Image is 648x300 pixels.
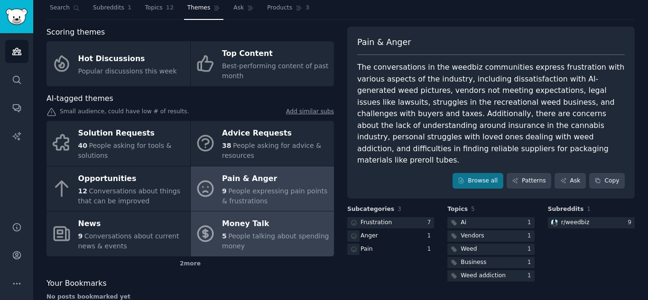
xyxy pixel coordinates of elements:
[267,4,292,12] span: Products
[447,270,534,282] a: Weed addiction1
[561,218,590,227] div: r/ weedbiz
[528,218,535,227] div: 1
[528,272,535,280] div: 1
[191,41,334,86] a: Top ContentBest-performing content of past month
[93,4,124,12] span: Subreddits
[222,62,328,80] span: Best-performing content of past month
[233,4,244,12] span: Ask
[427,218,435,227] div: 7
[361,232,378,240] div: Anger
[166,4,174,12] span: 12
[46,41,190,86] a: Hot DiscussionsPopular discussions this week
[78,187,87,195] span: 12
[357,36,411,48] span: Pain & Anger
[587,206,591,212] span: 1
[447,257,534,269] a: Business1
[78,51,177,66] div: Hot Discussions
[191,166,334,211] a: Pain & Anger9People expressing pain points & frustrations
[461,272,506,280] div: Weed addiction
[361,218,392,227] div: Frustration
[191,211,334,256] a: Money Talk5People talking about spending money
[222,126,329,141] div: Advice Requests
[347,205,394,214] span: Subcategories
[427,245,435,254] div: 1
[528,258,535,267] div: 1
[46,256,334,272] div: 2 more
[78,232,83,240] span: 9
[447,244,534,255] a: Weed1
[347,217,434,229] a: Frustration7
[461,232,484,240] div: Vendors
[46,166,190,211] a: Opportunities12Conversations about things that can be improved
[551,219,558,226] img: weedbiz
[78,232,179,250] span: Conversations about current news & events
[90,0,135,20] a: Subreddits1
[145,4,162,12] span: Topics
[78,171,185,186] div: Opportunities
[78,142,87,149] span: 40
[222,187,227,195] span: 9
[357,62,625,166] div: The conversations in the weedbiz communities express frustration with various aspects of the indu...
[222,142,321,159] span: People asking for advice & resources
[78,142,172,159] span: People asking for tools & solutions
[461,245,477,254] div: Weed
[222,232,227,240] span: 5
[548,205,584,214] span: Subreddits
[461,218,466,227] div: Ai
[46,27,105,38] span: Scoring themes
[398,206,401,212] span: 3
[555,173,586,189] a: Ask
[222,187,327,205] span: People expressing pain points & frustrations
[447,205,468,214] span: Topics
[46,93,113,105] span: AI-tagged themes
[222,217,329,232] div: Money Talk
[46,121,190,166] a: Solution Requests40People asking for tools & solutions
[128,4,132,12] span: 1
[46,278,107,290] span: Your Bookmarks
[286,108,334,118] a: Add similar subs
[447,217,534,229] a: Ai1
[461,258,486,267] div: Business
[191,121,334,166] a: Advice Requests38People asking for advice & resources
[507,173,551,189] a: Patterns
[187,4,211,12] span: Themes
[78,217,185,232] div: News
[447,230,534,242] a: Vendors1
[628,218,635,227] div: 9
[222,142,231,149] span: 38
[46,0,83,20] a: Search
[347,230,434,242] a: Anger1
[528,232,535,240] div: 1
[222,171,329,186] div: Pain & Anger
[347,244,434,255] a: Pain1
[141,0,177,20] a: Topics12
[471,206,475,212] span: 5
[305,4,310,12] span: 3
[589,173,625,189] button: Copy
[548,217,635,229] a: weedbizr/weedbiz9
[184,0,224,20] a: Themes
[427,232,435,240] div: 1
[6,9,28,25] img: GummySearch logo
[222,46,329,62] div: Top Content
[78,67,177,75] span: Popular discussions this week
[78,187,180,205] span: Conversations about things that can be improved
[50,4,70,12] span: Search
[528,245,535,254] div: 1
[230,0,257,20] a: Ask
[78,126,185,141] div: Solution Requests
[453,173,503,189] a: Browse all
[222,232,329,250] span: People talking about spending money
[46,108,334,118] div: Small audience, could have low # of results.
[46,211,190,256] a: News9Conversations about current news & events
[264,0,313,20] a: Products3
[361,245,373,254] div: Pain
